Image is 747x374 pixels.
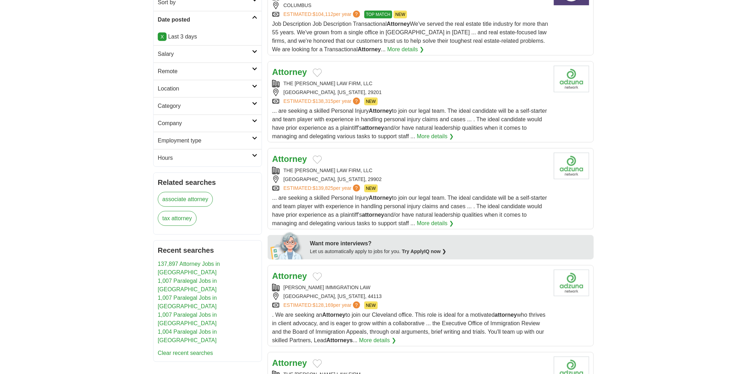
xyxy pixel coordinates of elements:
[158,177,257,188] h2: Related searches
[353,98,360,105] span: ?
[417,219,454,228] a: More details ❯
[158,261,220,275] a: 137,897 Attorney Jobs in [GEOGRAPHIC_DATA]
[313,69,322,77] button: Add to favorite jobs
[154,11,262,28] a: Date posted
[554,270,589,296] img: Company logo
[272,67,307,77] a: Attorney
[158,119,252,128] h2: Company
[272,167,548,174] div: THE [PERSON_NAME] LAW FIRM, LLC
[154,149,262,166] a: Hours
[353,185,360,192] span: ?
[158,67,252,76] h2: Remote
[158,136,252,145] h2: Employment type
[154,80,262,97] a: Location
[554,153,589,179] img: Company logo
[272,154,307,164] a: Attorney
[272,293,548,300] div: [GEOGRAPHIC_DATA], [US_STATE], 44113
[364,11,392,18] span: TOP MATCH
[313,273,322,281] button: Add to favorite jobs
[272,21,548,52] span: Job Description Job Description Transactional We've served the real estate title industry for mor...
[154,97,262,115] a: Category
[272,271,307,281] a: Attorney
[364,302,378,309] span: NEW
[313,11,333,17] span: $104,112
[158,154,252,162] h2: Hours
[272,358,307,368] a: Attorney
[313,302,333,308] span: $128,169
[362,212,384,218] strong: attorney
[272,176,548,183] div: [GEOGRAPHIC_DATA], [US_STATE], 29902
[158,295,217,309] a: 1,007 Paralegal Jobs in [GEOGRAPHIC_DATA]
[369,195,392,201] strong: Attorney
[402,249,447,254] a: Try ApplyIQ now ❯
[369,108,392,114] strong: Attorney
[158,33,167,41] a: X
[272,2,548,9] div: COLUMBUS
[272,80,548,87] div: THE [PERSON_NAME] LAW FIRM, LLC
[353,302,360,309] span: ?
[154,63,262,80] a: Remote
[154,132,262,149] a: Employment type
[364,98,378,105] span: NEW
[154,115,262,132] a: Company
[158,245,257,256] h2: Recent searches
[158,350,213,356] a: Clear recent searches
[417,132,454,141] a: More details ❯
[158,33,257,41] p: Last 3 days
[272,284,548,291] div: [PERSON_NAME] IMMIGRATION LAW
[313,360,322,368] button: Add to favorite jobs
[313,185,333,191] span: $139,825
[158,50,252,58] h2: Salary
[283,302,361,309] a: ESTIMATED:$128,169per year?
[272,108,547,139] span: ... are seeking a skilled Personal Injury to join our legal team. The ideal candidate will be a s...
[495,312,517,318] strong: attorney
[327,337,353,343] strong: Attorneys
[358,46,381,52] strong: Attorney
[359,336,396,345] a: More details ❯
[554,66,589,92] img: Company logo
[310,239,590,248] div: Want more interviews?
[158,329,217,343] a: 1,004 Paralegal Jobs in [GEOGRAPHIC_DATA]
[272,312,546,343] span: . We are seeking an to join our Cleveland office. This role is ideal for a motivated who thrives ...
[158,312,217,326] a: 1,007 Paralegal Jobs in [GEOGRAPHIC_DATA]
[387,45,424,54] a: More details ❯
[283,185,361,192] a: ESTIMATED:$139,825per year?
[158,278,217,292] a: 1,007 Paralegal Jobs in [GEOGRAPHIC_DATA]
[272,195,547,226] span: ... are seeking a skilled Personal Injury to join our legal team. The ideal candidate will be a s...
[394,11,407,18] span: NEW
[158,192,213,207] a: associate attorney
[310,248,590,255] div: Let us automatically apply to jobs for you.
[313,156,322,164] button: Add to favorite jobs
[158,84,252,93] h2: Location
[158,102,252,110] h2: Category
[362,125,384,131] strong: attorney
[283,98,361,105] a: ESTIMATED:$138,315per year?
[158,211,197,226] a: tax attorney
[322,312,346,318] strong: Attorney
[270,231,305,259] img: apply-iq-scientist.png
[283,11,361,18] a: ESTIMATED:$104,112per year?
[353,11,360,18] span: ?
[154,45,262,63] a: Salary
[158,16,252,24] h2: Date posted
[272,89,548,96] div: [GEOGRAPHIC_DATA], [US_STATE], 29201
[313,98,333,104] span: $138,315
[364,185,378,192] span: NEW
[387,21,410,27] strong: Attorney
